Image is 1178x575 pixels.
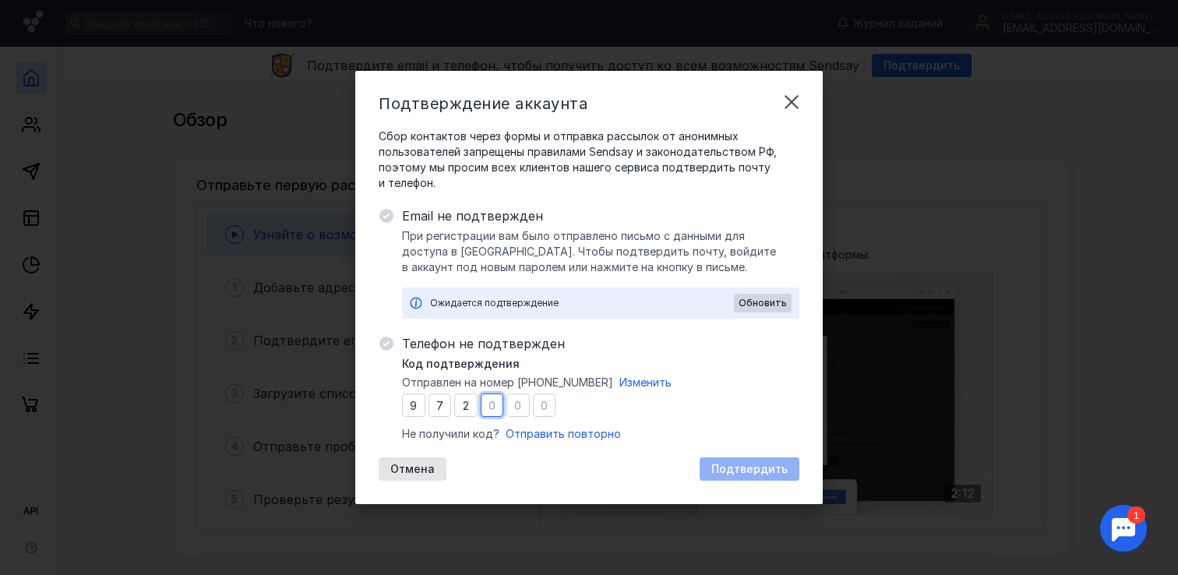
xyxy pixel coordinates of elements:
[533,393,556,417] input: 0
[402,375,613,390] span: Отправлен на номер [PHONE_NUMBER]
[619,376,672,389] span: Изменить
[35,9,53,26] div: 1
[379,129,799,191] span: Сбор контактов через формы и отправка рассылок от анонимных пользователей запрещены правилами Sen...
[402,228,799,275] span: При регистрации вам было отправлено письмо с данными для доступа в [GEOGRAPHIC_DATA]. Чтобы подтв...
[402,206,799,225] span: Email не подтвержден
[379,457,446,481] button: Отмена
[506,393,530,417] input: 0
[739,298,787,309] span: Обновить
[430,295,734,311] div: Ожидается подтверждение
[506,427,621,440] span: Отправить повторно
[429,393,452,417] input: 0
[619,375,672,390] button: Изменить
[454,393,478,417] input: 0
[402,393,425,417] input: 0
[390,463,435,476] span: Отмена
[402,334,799,353] span: Телефон не подтвержден
[481,393,504,417] input: 0
[402,426,499,442] span: Не получили код?
[506,426,621,442] button: Отправить повторно
[379,94,587,113] span: Подтверждение аккаунта
[734,294,792,312] button: Обновить
[402,356,520,372] span: Код подтверждения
